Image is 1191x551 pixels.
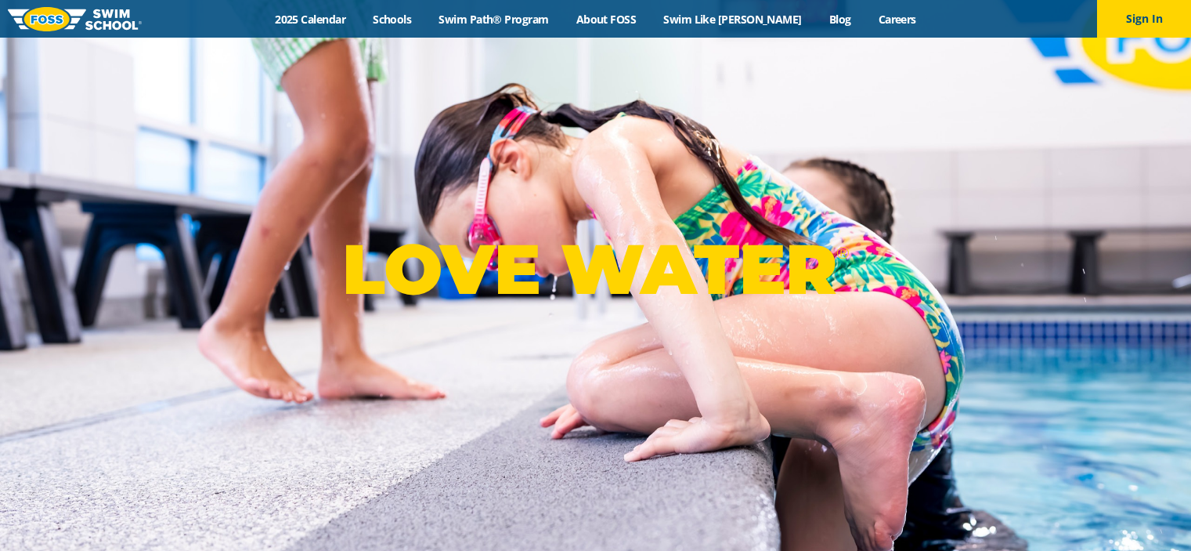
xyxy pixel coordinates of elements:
[342,227,849,311] p: LOVE WATER
[359,12,425,27] a: Schools
[562,12,650,27] a: About FOSS
[836,243,849,263] sup: ®
[8,7,142,31] img: FOSS Swim School Logo
[425,12,562,27] a: Swim Path® Program
[262,12,359,27] a: 2025 Calendar
[815,12,864,27] a: Blog
[650,12,816,27] a: Swim Like [PERSON_NAME]
[864,12,929,27] a: Careers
